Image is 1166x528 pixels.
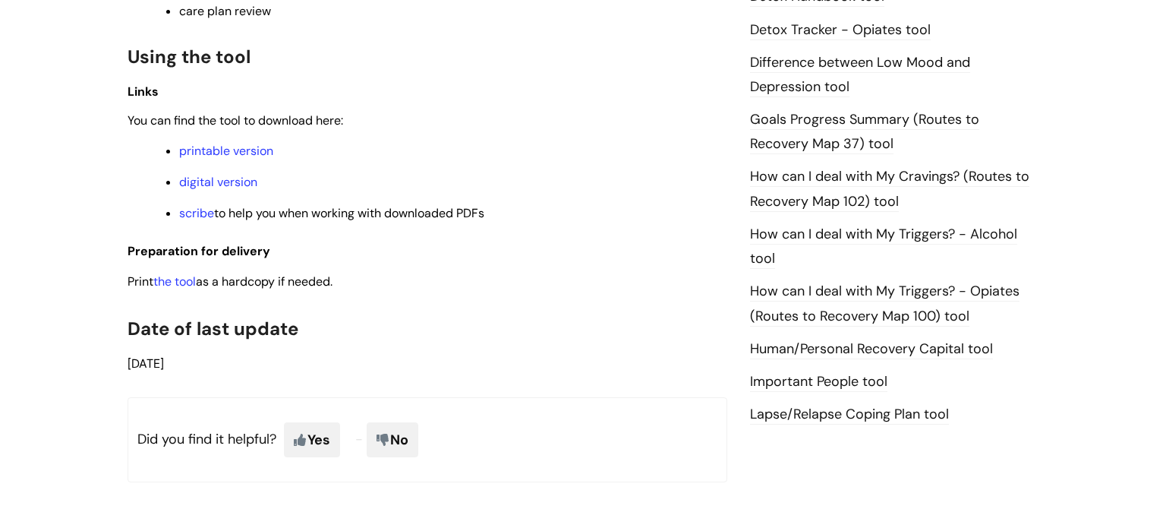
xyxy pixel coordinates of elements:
[153,273,196,289] a: the tool
[750,110,979,154] a: Goals Progress Summary (Routes to Recovery Map 37) tool
[750,372,887,392] a: Important People tool
[750,405,949,425] a: Lapse/Relapse Coping Plan tool
[367,422,418,457] span: No
[284,422,340,457] span: Yes
[128,317,298,340] span: Date of last update
[750,167,1029,211] a: How can I deal with My Cravings? (Routes to Recovery Map 102) tool
[128,243,270,259] span: Preparation for delivery
[750,340,993,359] a: Human/Personal Recovery Capital tool
[750,225,1017,269] a: How can I deal with My Triggers? - Alcohol tool
[179,205,484,221] span: to help you when working with downloaded PDFs
[179,143,273,159] a: printable version
[128,397,727,482] p: Did you find it helpful?
[128,273,332,289] span: Print as a hardcopy if needed.
[128,356,164,371] span: [DATE]
[128,45,251,68] span: Using the tool
[750,53,970,97] a: Difference between Low Mood and Depression tool
[128,112,343,128] span: You can find the tool to download here:
[179,174,257,190] a: digital version
[750,21,931,40] a: Detox Tracker - Opiates tool
[750,282,1019,326] a: How can I deal with My Triggers? - Opiates (Routes to Recovery Map 100) tool
[179,205,214,221] a: scribe
[179,3,271,19] span: care plan review
[128,84,159,100] span: Links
